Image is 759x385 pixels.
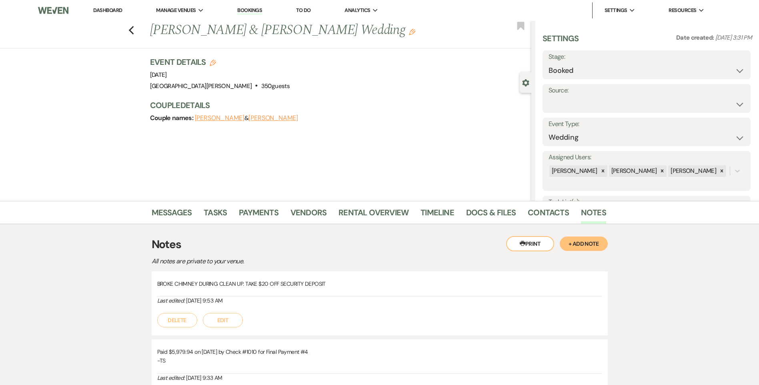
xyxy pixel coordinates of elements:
[715,34,752,42] span: [DATE] 3:31 PM
[290,206,326,224] a: Vendors
[261,82,290,90] span: 350 guests
[157,313,197,327] button: Delete
[156,6,196,14] span: Manage Venues
[668,165,717,177] div: [PERSON_NAME]
[549,152,745,163] label: Assigned Users:
[338,206,409,224] a: Rental Overview
[421,206,454,224] a: Timeline
[150,100,523,111] h3: Couple Details
[466,206,516,224] a: Docs & Files
[549,118,745,130] label: Event Type:
[93,7,122,14] a: Dashboard
[152,206,192,224] a: Messages
[549,197,745,208] label: Task List(s):
[157,297,602,305] div: [DATE] 9:53 AM
[203,313,243,327] button: Edit
[157,374,602,382] div: [DATE] 9:33 AM
[296,7,311,14] a: To Do
[609,165,658,177] div: [PERSON_NAME]
[344,6,370,14] span: Analytics
[152,236,608,253] h3: Notes
[560,237,608,251] button: + Add Note
[195,114,298,122] span: &
[157,279,602,288] p: BROKE CHIMNEY DURING CLEAN UP. TAKE $20 OFF SECURITY DEPOSIT
[543,33,579,50] h3: Settings
[549,51,745,63] label: Stage:
[248,115,298,121] button: [PERSON_NAME]
[150,114,195,122] span: Couple names:
[150,56,290,68] h3: Event Details
[150,71,167,79] span: [DATE]
[157,297,185,304] i: Last edited:
[195,115,244,121] button: [PERSON_NAME]
[150,82,252,90] span: [GEOGRAPHIC_DATA][PERSON_NAME]
[676,34,715,42] span: Date created:
[157,356,602,365] p: -TS
[669,6,696,14] span: Resources
[522,78,529,86] button: Close lead details
[506,236,554,251] button: Print
[157,374,185,381] i: Last edited:
[157,347,602,356] p: Paid $5,979.94 on [DATE] by Check #1010 for Final Payment #4
[409,28,415,35] button: Edit
[549,85,745,96] label: Source:
[204,206,227,224] a: Tasks
[549,165,599,177] div: [PERSON_NAME]
[38,2,68,19] img: Weven Logo
[605,6,627,14] span: Settings
[150,21,452,40] h1: [PERSON_NAME] & [PERSON_NAME] Wedding
[528,206,569,224] a: Contacts
[581,206,606,224] a: Notes
[152,256,432,267] p: All notes are private to your venue.
[239,206,278,224] a: Payments
[237,7,262,14] a: Bookings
